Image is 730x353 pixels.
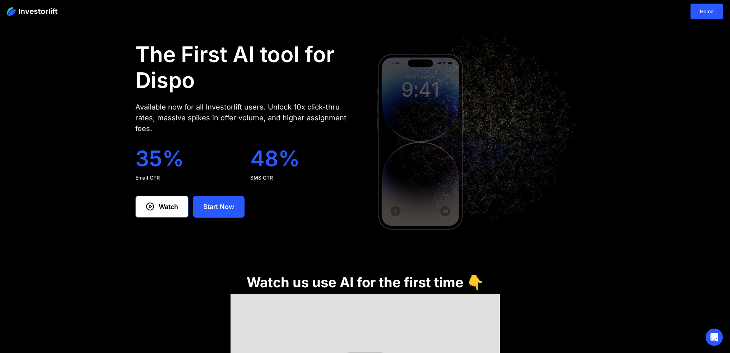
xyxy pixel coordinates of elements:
a: Start Now [193,196,245,218]
div: Watch [159,202,178,212]
div: SMS CTR [250,174,354,181]
a: Home [691,4,723,19]
div: Open Intercom Messenger [706,329,723,346]
div: Email CTR [135,174,239,181]
a: Watch [135,196,189,218]
div: Available now for all Investorlift users. Unlock 10x click-thru rates, massive spikes in offer vo... [135,102,354,134]
div: 35% [135,145,239,171]
h1: The First AI tool for Dispo [135,41,354,93]
h1: Watch us use AI for the first time 👇 [247,274,484,290]
div: 48% [250,145,354,171]
div: Start Now [203,202,234,212]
